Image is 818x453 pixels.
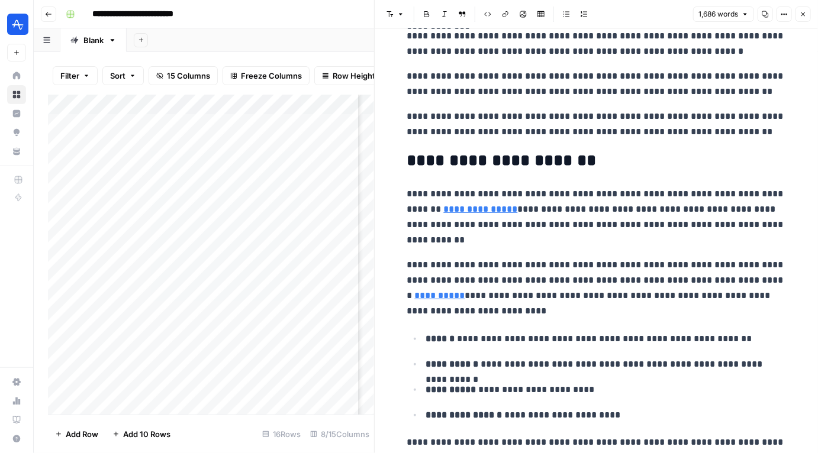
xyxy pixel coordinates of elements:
button: 15 Columns [149,66,218,85]
span: Add Row [66,428,98,440]
a: Usage [7,391,26,410]
a: Blank [60,28,127,52]
a: Browse [7,85,26,104]
button: Filter [53,66,98,85]
span: 1,686 words [698,9,738,20]
button: Freeze Columns [223,66,310,85]
span: Freeze Columns [241,70,302,82]
a: Insights [7,104,26,123]
a: Opportunities [7,123,26,142]
img: Amplitude Logo [7,14,28,35]
span: Row Height [333,70,375,82]
button: Row Height [314,66,383,85]
div: Blank [83,34,104,46]
span: Filter [60,70,79,82]
div: 16 Rows [257,425,305,444]
button: Add Row [48,425,105,444]
button: Add 10 Rows [105,425,178,444]
button: Workspace: Amplitude [7,9,26,39]
a: Home [7,66,26,85]
button: Sort [102,66,144,85]
button: Help + Support [7,429,26,448]
span: 15 Columns [167,70,210,82]
span: Sort [110,70,125,82]
span: Add 10 Rows [123,428,170,440]
div: 8/15 Columns [305,425,374,444]
a: Your Data [7,142,26,161]
a: Settings [7,373,26,391]
button: 1,686 words [693,7,754,22]
a: Learning Hub [7,410,26,429]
